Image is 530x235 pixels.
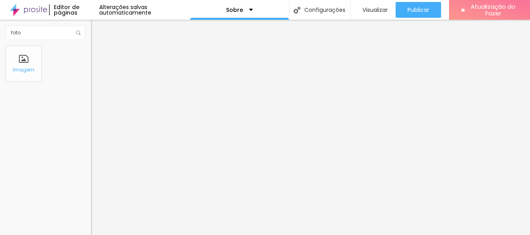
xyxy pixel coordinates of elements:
font: Imagem [13,66,34,73]
input: Buscar elemento [6,26,85,40]
font: Sobre [226,6,243,14]
font: Atualização do Fazer [471,2,515,17]
font: Visualizar [362,6,388,14]
font: Editor de páginas [54,3,79,17]
font: Alterações salvas automaticamente [99,3,151,17]
img: Ícone [76,30,81,35]
button: Visualizar [351,2,396,18]
font: Configurações [304,6,345,14]
button: Publicar [396,2,441,18]
img: Ícone [294,7,300,13]
font: Publicar [407,6,429,14]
